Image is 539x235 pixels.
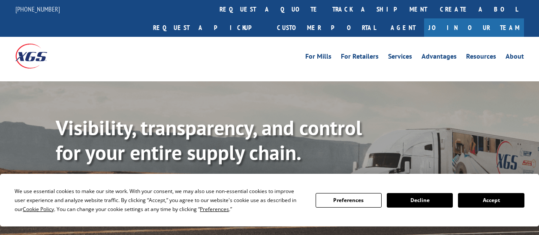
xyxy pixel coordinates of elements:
[147,18,271,37] a: Request a pickup
[341,53,379,62] a: For Retailers
[424,18,524,37] a: Join Our Team
[305,53,331,62] a: For Mills
[56,114,362,166] b: Visibility, transparency, and control for your entire supply chain.
[15,187,305,214] div: We use essential cookies to make our site work. With your consent, we may also use non-essential ...
[200,205,229,213] span: Preferences
[458,193,524,208] button: Accept
[387,193,453,208] button: Decline
[23,205,54,213] span: Cookie Policy
[15,5,60,13] a: [PHONE_NUMBER]
[271,18,382,37] a: Customer Portal
[316,193,382,208] button: Preferences
[466,53,496,62] a: Resources
[382,18,424,37] a: Agent
[388,53,412,62] a: Services
[506,53,524,62] a: About
[422,53,457,62] a: Advantages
